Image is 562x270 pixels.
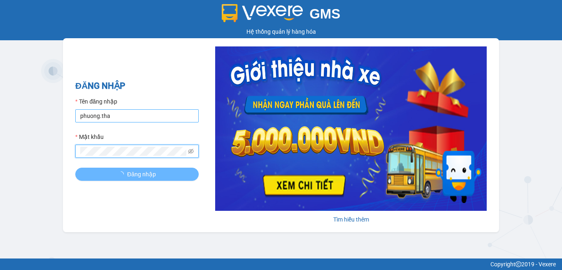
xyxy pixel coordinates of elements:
[75,97,117,106] label: Tên đăng nhập
[80,147,186,156] input: Mật khẩu
[118,171,127,177] span: loading
[222,4,303,22] img: logo 2
[75,79,199,93] h2: ĐĂNG NHẬP
[75,132,104,141] label: Mật khẩu
[127,170,156,179] span: Đăng nhập
[75,168,199,181] button: Đăng nhập
[215,46,487,211] img: banner-0
[516,261,521,267] span: copyright
[222,12,341,19] a: GMS
[2,27,560,36] div: Hệ thống quản lý hàng hóa
[215,215,487,224] div: Tìm hiểu thêm
[75,109,199,122] input: Tên đăng nhập
[309,6,340,21] span: GMS
[6,260,556,269] div: Copyright 2019 - Vexere
[188,148,194,154] span: eye-invisible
